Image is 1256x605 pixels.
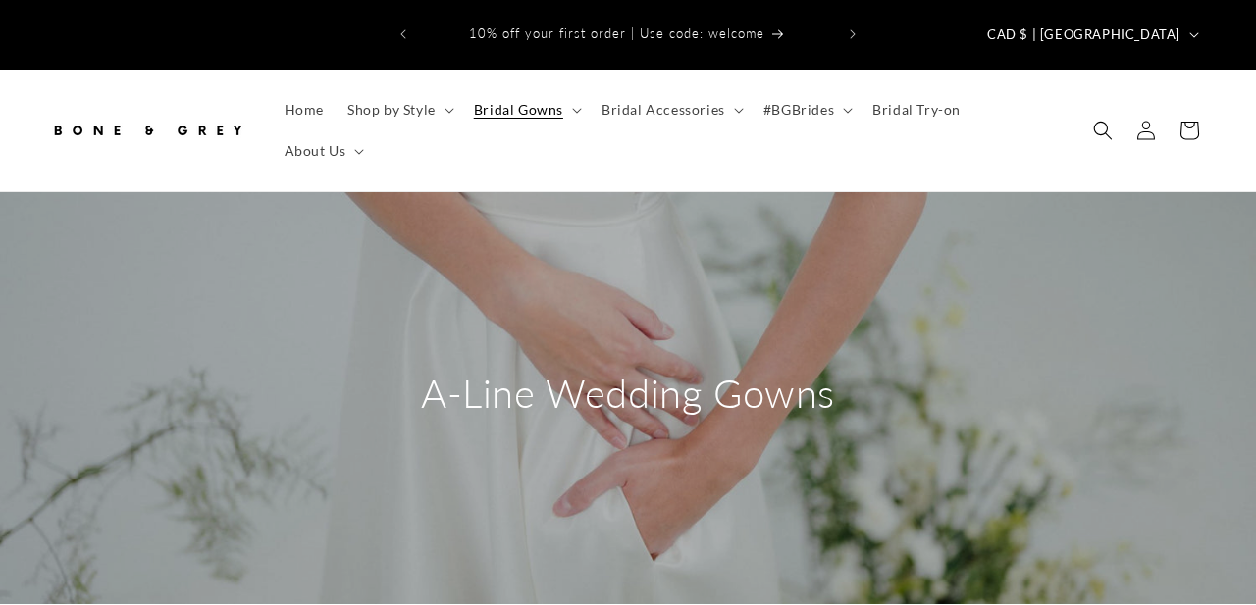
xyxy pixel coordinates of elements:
[273,89,336,130] a: Home
[763,101,834,119] span: #BGBrides
[336,89,462,130] summary: Shop by Style
[469,25,764,41] span: 10% off your first order | Use code: welcome
[42,101,253,159] a: Bone and Grey Bridal
[421,368,835,419] h2: A-Line Wedding Gowns
[872,101,961,119] span: Bridal Try-on
[382,16,425,53] button: Previous announcement
[975,16,1207,53] button: CAD $ | [GEOGRAPHIC_DATA]
[49,109,245,152] img: Bone and Grey Bridal
[462,89,590,130] summary: Bridal Gowns
[285,142,346,160] span: About Us
[347,101,436,119] span: Shop by Style
[590,89,752,130] summary: Bridal Accessories
[285,101,324,119] span: Home
[474,101,563,119] span: Bridal Gowns
[987,25,1180,45] span: CAD $ | [GEOGRAPHIC_DATA]
[273,130,373,172] summary: About Us
[861,89,972,130] a: Bridal Try-on
[831,16,874,53] button: Next announcement
[1081,109,1125,152] summary: Search
[752,89,861,130] summary: #BGBrides
[602,101,725,119] span: Bridal Accessories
